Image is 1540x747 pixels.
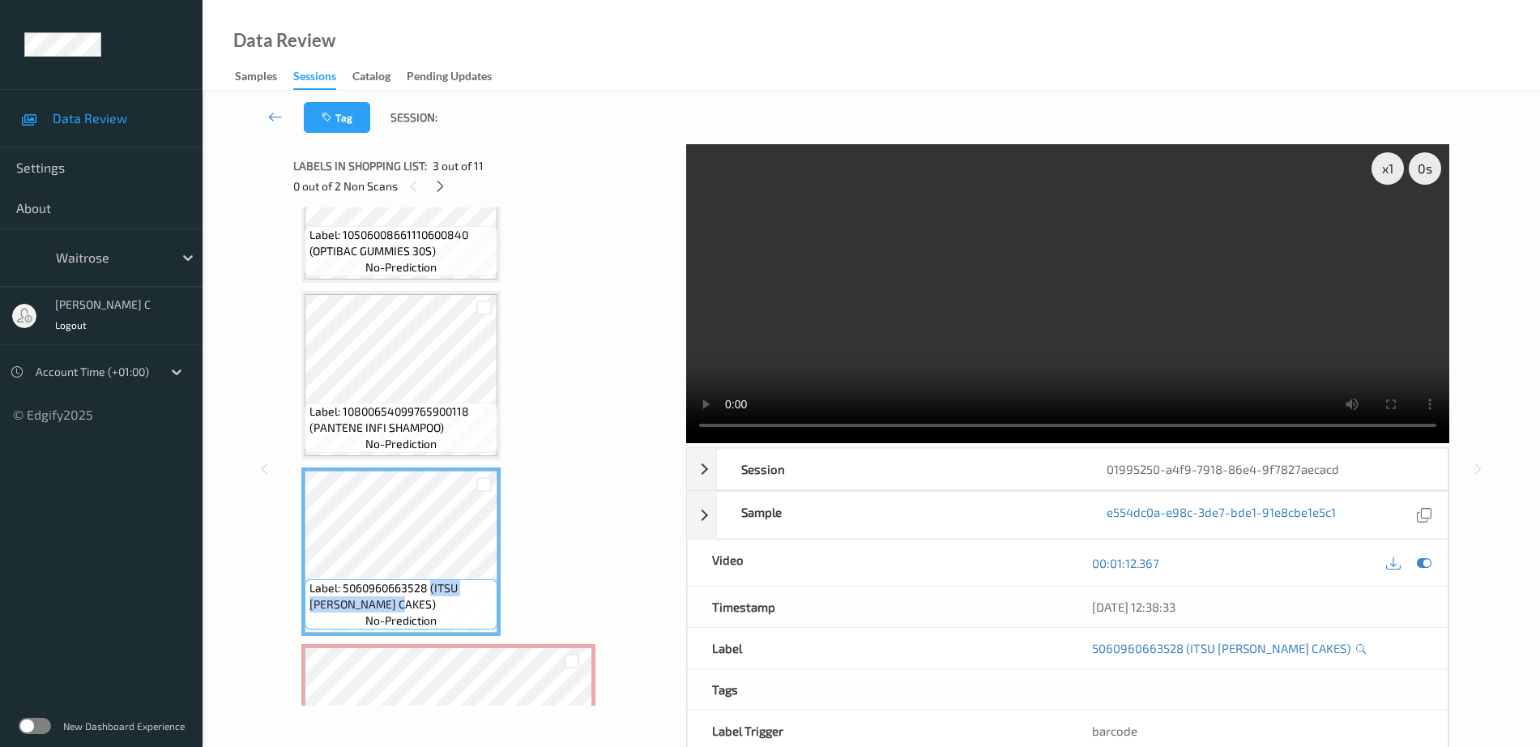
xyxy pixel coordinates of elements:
[309,227,494,259] span: Label: 10506008661110600840 (OPTIBAC GUMMIES 30S)
[309,403,494,436] span: Label: 10800654099765900118 (PANTENE INFI SHAMPOO)
[717,492,1082,538] div: Sample
[365,436,437,452] span: no-prediction
[293,66,352,90] a: Sessions
[365,259,437,275] span: no-prediction
[293,158,427,174] span: Labels in shopping list:
[688,587,1068,627] div: Timestamp
[233,32,335,49] div: Data Review
[365,613,437,629] span: no-prediction
[1092,555,1159,571] a: 00:01:12.367
[293,176,675,196] div: 0 out of 2 Non Scans
[235,66,293,88] a: Samples
[293,68,336,90] div: Sessions
[1092,599,1423,615] div: [DATE] 12:38:33
[717,449,1082,489] div: Session
[352,68,390,88] div: Catalog
[1107,504,1336,526] a: e554dc0a-e98c-3de7-bde1-91e8cbe1e5c1
[687,448,1448,490] div: Session01995250-a4f9-7918-86e4-9f7827aecacd
[687,491,1448,539] div: Samplee554dc0a-e98c-3de7-bde1-91e8cbe1e5c1
[352,66,407,88] a: Catalog
[407,66,508,88] a: Pending Updates
[1092,640,1350,656] a: 5060960663528 (ITSU [PERSON_NAME] CAKES)
[433,158,484,174] span: 3 out of 11
[407,68,492,88] div: Pending Updates
[390,109,437,126] span: Session:
[1082,449,1448,489] div: 01995250-a4f9-7918-86e4-9f7827aecacd
[304,102,370,133] button: Tag
[688,628,1068,668] div: Label
[688,669,1068,710] div: Tags
[309,580,494,613] span: Label: 5060960663528 (ITSU [PERSON_NAME] CAKES)
[688,540,1068,586] div: Video
[1371,152,1404,185] div: x 1
[1409,152,1441,185] div: 0 s
[235,68,277,88] div: Samples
